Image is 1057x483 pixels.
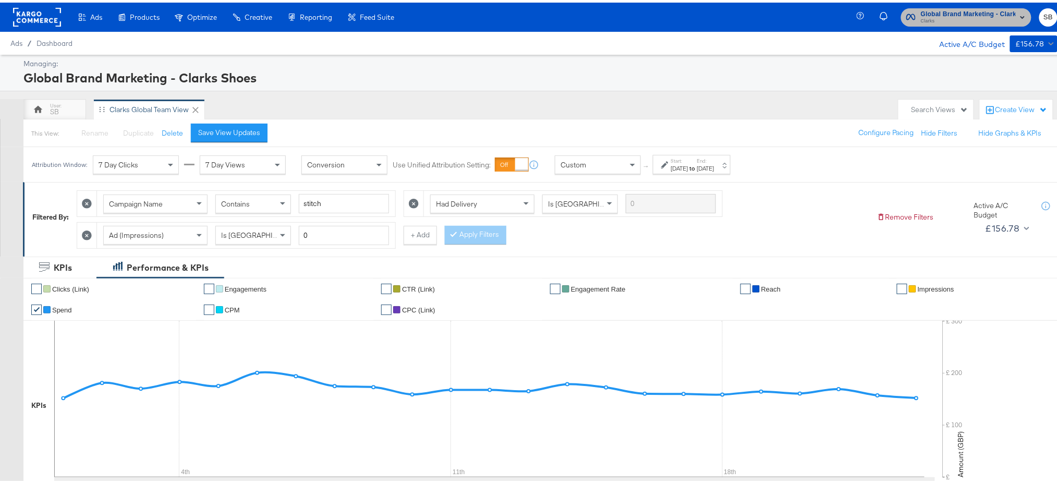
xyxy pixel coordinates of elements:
[626,191,716,211] input: Enter a search term
[221,228,301,237] span: Is [GEOGRAPHIC_DATA]
[381,281,392,292] a: ✔
[32,210,69,220] div: Filtered By:
[245,10,272,19] span: Creative
[52,283,89,291] span: Clicks (Link)
[912,102,968,112] div: Search Views
[127,259,209,271] div: Performance & KPIs
[31,302,42,312] a: ✔
[99,104,105,110] div: Drag to reorder tab
[852,121,921,140] button: Configure Pacing
[299,223,389,243] input: Enter a number
[393,158,491,167] label: Use Unified Attribution Setting:
[550,281,561,292] a: ✔
[31,127,59,135] div: This View:
[10,37,22,45] span: Ads
[109,197,163,206] span: Campaign Name
[974,198,1031,218] div: Active A/C Budget
[981,218,1032,234] button: £156.78
[1043,9,1053,21] span: SB
[31,159,88,166] div: Attribution Window:
[90,10,102,19] span: Ads
[877,210,934,220] button: Remove Filters
[671,162,688,170] div: [DATE]
[37,37,72,45] a: Dashboard
[99,158,138,167] span: 7 Day Clicks
[109,228,164,237] span: Ad (Impressions)
[995,102,1048,113] div: Create View
[221,197,250,206] span: Contains
[225,283,266,291] span: Engagements
[402,283,435,291] span: CTR (Link)
[697,162,714,170] div: [DATE]
[198,125,260,135] div: Save View Updates
[31,281,42,292] a: ✔
[688,162,697,170] strong: to
[561,158,586,167] span: Custom
[548,197,628,206] span: Is [GEOGRAPHIC_DATA]
[921,126,958,136] button: Hide Filters
[921,6,1016,17] span: Global Brand Marketing - Clarks Shoes
[123,126,154,135] span: Duplicate
[571,283,626,291] span: Engagement Rate
[901,6,1031,24] button: Global Brand Marketing - Clarks ShoesClarks
[381,302,392,312] a: ✔
[404,223,437,242] button: + Add
[299,191,389,211] input: Enter a search term
[50,104,59,114] div: SB
[697,155,714,162] label: End:
[191,121,268,140] button: Save View Updates
[642,162,652,166] span: ↑
[360,10,394,19] span: Feed Suite
[205,158,245,167] span: 7 Day Views
[52,304,72,311] span: Spend
[307,158,345,167] span: Conversion
[1015,35,1044,48] div: £156.78
[671,155,688,162] label: Start:
[928,33,1005,49] div: Active A/C Budget
[402,304,435,311] span: CPC (Link)
[897,281,907,292] a: ✔
[130,10,160,19] span: Products
[956,429,966,475] text: Amount (GBP)
[918,283,954,291] span: Impressions
[54,259,72,271] div: KPIs
[23,66,1055,84] div: Global Brand Marketing - Clarks Shoes
[986,218,1020,234] div: £156.78
[761,283,781,291] span: Reach
[162,126,183,136] button: Delete
[979,126,1042,136] button: Hide Graphs & KPIs
[204,302,214,312] a: ✔
[31,398,46,408] div: KPIs
[300,10,332,19] span: Reporting
[110,102,189,112] div: Clarks Global Team View
[23,56,1055,66] div: Managing:
[187,10,217,19] span: Optimize
[204,281,214,292] a: ✔
[81,126,108,135] span: Rename
[436,197,477,206] span: Had Delivery
[22,37,37,45] span: /
[921,15,1016,23] span: Clarks
[740,281,751,292] a: ✔
[225,304,240,311] span: CPM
